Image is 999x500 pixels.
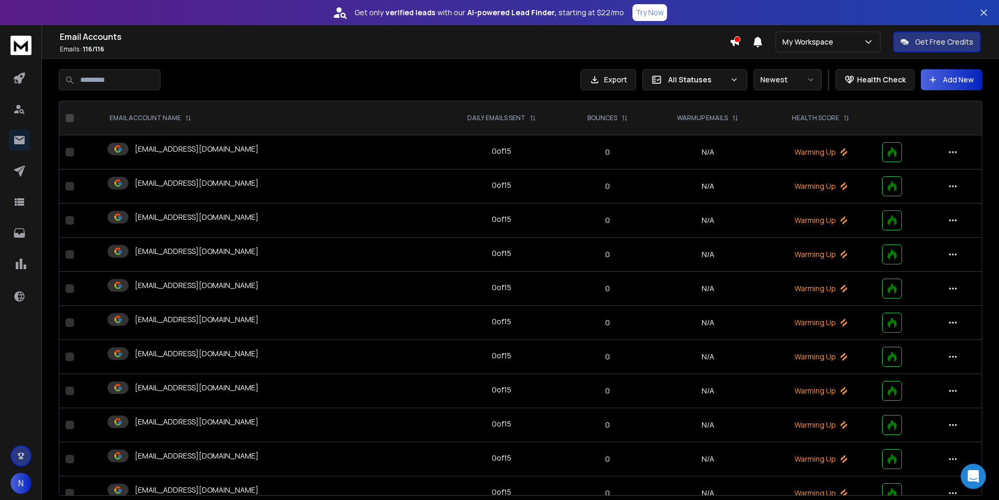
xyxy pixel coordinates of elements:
div: EMAIL ACCOUNT NAME [110,114,191,122]
p: 0 [572,386,644,396]
p: [EMAIL_ADDRESS][DOMAIN_NAME] [135,178,259,188]
p: [EMAIL_ADDRESS][DOMAIN_NAME] [135,417,259,427]
div: 0 of 15 [492,487,511,497]
button: N [10,473,31,494]
div: 0 of 15 [492,282,511,293]
p: Get only with our starting at $22/mo [355,7,624,18]
p: [EMAIL_ADDRESS][DOMAIN_NAME] [135,451,259,461]
img: logo [10,36,31,55]
p: Warming Up [772,181,869,192]
p: Health Check [857,75,906,85]
p: 0 [572,420,644,430]
div: 0 of 15 [492,419,511,429]
button: Health Check [835,69,915,90]
button: Add New [921,69,982,90]
p: BOUNCES [587,114,617,122]
td: N/A [650,442,766,476]
strong: AI-powered Lead Finder, [467,7,556,18]
p: [EMAIL_ADDRESS][DOMAIN_NAME] [135,382,259,393]
p: [EMAIL_ADDRESS][DOMAIN_NAME] [135,314,259,325]
p: WARMUP EMAILS [677,114,728,122]
p: 0 [572,147,644,157]
h1: Email Accounts [60,30,729,43]
div: 0 of 15 [492,146,511,156]
td: N/A [650,374,766,408]
div: 0 of 15 [492,385,511,395]
div: 0 of 15 [492,180,511,190]
p: [EMAIL_ADDRESS][DOMAIN_NAME] [135,246,259,257]
button: Try Now [632,4,667,21]
p: [EMAIL_ADDRESS][DOMAIN_NAME] [135,348,259,359]
p: Warming Up [772,283,869,294]
td: N/A [650,306,766,340]
td: N/A [650,169,766,204]
td: N/A [650,204,766,238]
div: Open Intercom Messenger [961,464,986,489]
td: N/A [650,340,766,374]
p: [EMAIL_ADDRESS][DOMAIN_NAME] [135,280,259,291]
p: Warming Up [772,215,869,226]
p: 0 [572,215,644,226]
p: 0 [572,181,644,192]
div: 0 of 15 [492,453,511,463]
p: Emails : [60,45,729,54]
p: 0 [572,488,644,498]
p: Warming Up [772,420,869,430]
p: HEALTH SCORE [792,114,839,122]
p: Warming Up [772,386,869,396]
p: Warming Up [772,352,869,362]
td: N/A [650,408,766,442]
p: [EMAIL_ADDRESS][DOMAIN_NAME] [135,144,259,154]
div: 0 of 15 [492,248,511,259]
p: 0 [572,283,644,294]
button: Newest [754,69,822,90]
p: Warming Up [772,488,869,498]
button: Get Free Credits [893,31,981,52]
p: Warming Up [772,454,869,464]
td: N/A [650,272,766,306]
p: Try Now [636,7,664,18]
span: 116 / 116 [83,45,104,54]
p: DAILY EMAILS SENT [467,114,525,122]
button: Export [581,69,636,90]
p: Warming Up [772,317,869,328]
p: 0 [572,454,644,464]
p: 0 [572,249,644,260]
p: My Workspace [782,37,837,47]
td: N/A [650,238,766,272]
div: 0 of 15 [492,316,511,327]
p: 0 [572,352,644,362]
p: 0 [572,317,644,328]
p: All Statuses [668,75,726,85]
p: Warming Up [772,249,869,260]
p: [EMAIL_ADDRESS][DOMAIN_NAME] [135,212,259,222]
strong: verified leads [385,7,435,18]
td: N/A [650,135,766,169]
p: Get Free Credits [915,37,973,47]
p: [EMAIL_ADDRESS][DOMAIN_NAME] [135,485,259,495]
div: 0 of 15 [492,214,511,225]
p: Warming Up [772,147,869,157]
div: 0 of 15 [492,350,511,361]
